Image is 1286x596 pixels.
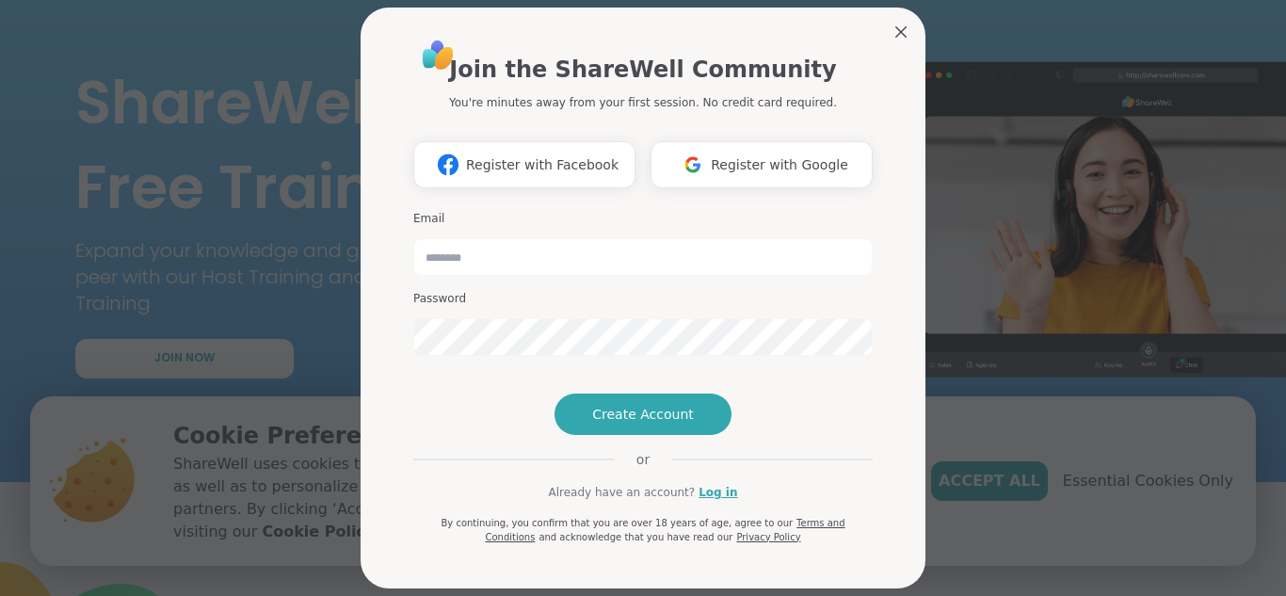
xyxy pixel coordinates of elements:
[413,291,873,307] h3: Password
[449,94,837,111] p: You're minutes away from your first session. No credit card required.
[699,484,737,501] a: Log in
[651,141,873,188] button: Register with Google
[430,147,466,182] img: ShareWell Logomark
[485,518,844,542] a: Terms and Conditions
[675,147,711,182] img: ShareWell Logomark
[592,405,694,424] span: Create Account
[417,34,459,76] img: ShareWell Logo
[736,532,800,542] a: Privacy Policy
[555,394,731,435] button: Create Account
[548,484,695,501] span: Already have an account?
[711,155,848,175] span: Register with Google
[413,211,873,227] h3: Email
[614,450,672,469] span: or
[413,141,635,188] button: Register with Facebook
[539,532,732,542] span: and acknowledge that you have read our
[449,53,836,87] h1: Join the ShareWell Community
[466,155,619,175] span: Register with Facebook
[441,518,793,528] span: By continuing, you confirm that you are over 18 years of age, agree to our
